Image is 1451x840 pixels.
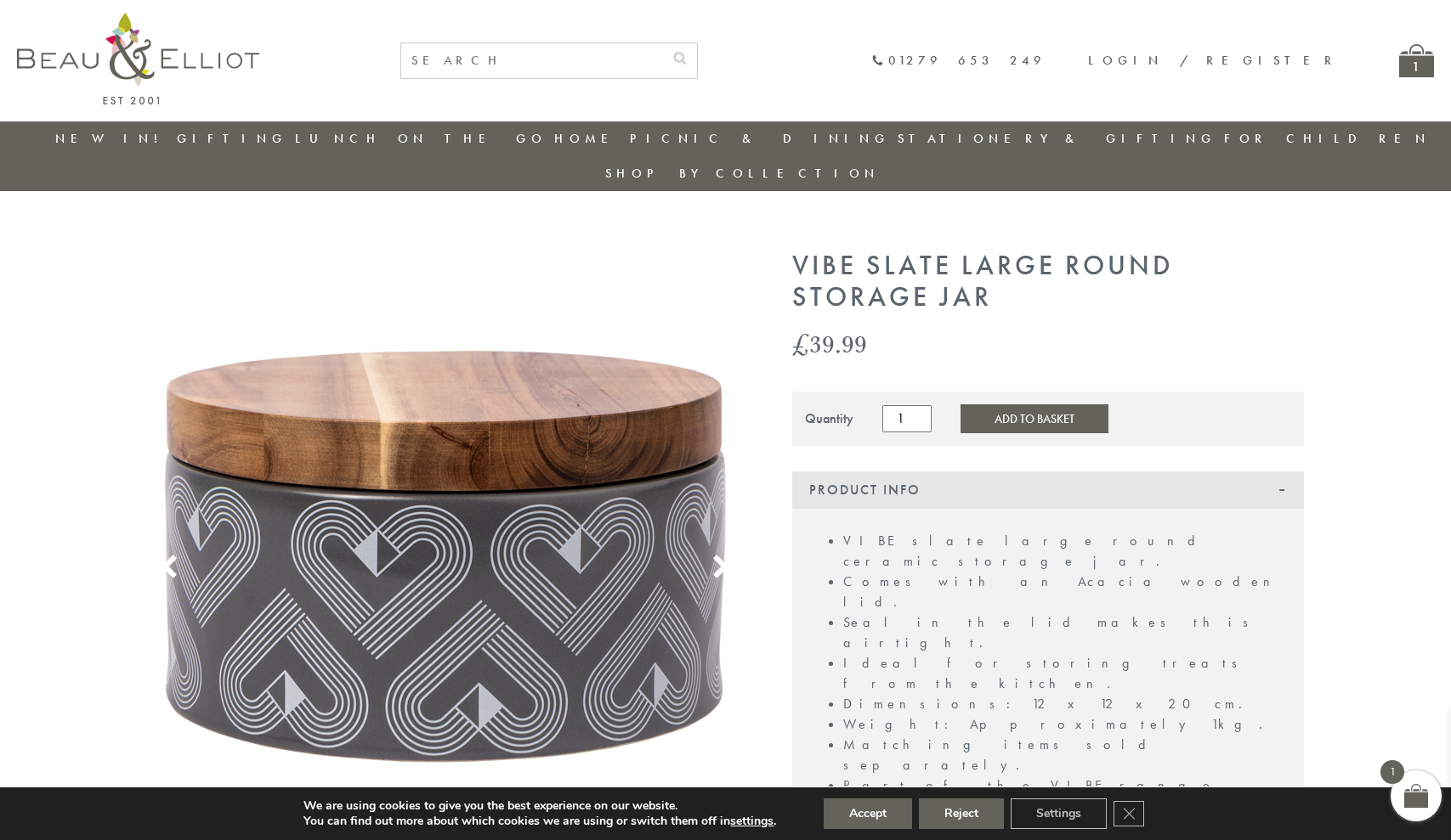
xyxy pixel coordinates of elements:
button: Reject [919,798,1004,829]
input: SEARCH [401,43,663,78]
button: Close GDPR Cookie Banner [1114,801,1144,826]
img: logo [17,13,259,104]
a: New in! [55,130,169,147]
a: For Children [1224,130,1431,147]
a: Lunch On The Go [295,130,547,147]
span: 1 [1380,760,1404,784]
bdi: 39.99 [792,326,867,361]
span: £ [792,326,809,361]
a: Picnic & Dining [630,130,890,147]
a: Shop by collection [605,165,880,182]
li: Dimensions: 12 x 12 x 20 cm. [843,694,1287,714]
p: You can find out more about which cookies we are using or switch them off in . [303,814,776,829]
h1: Vibe Slate Large Round Storage Jar [792,251,1304,313]
div: Quantity [805,411,853,426]
div: Product Info [792,471,1304,509]
button: settings [730,814,774,829]
a: 01279 653 249 [871,54,1046,68]
li: Comes with an Acacia wooden lid. [843,572,1287,612]
a: Stationery & Gifting [898,130,1216,147]
a: 1 [1399,44,1434,77]
li: Ideal for storing treats from the kitchen. [843,653,1287,694]
li: Weight: Approximately 1kg. [843,714,1287,735]
a: Login / Register [1088,52,1340,69]
button: Add to Basket [961,404,1108,433]
p: We are using cookies to give you the best experience on our website. [303,798,776,814]
li: Matching items sold separately. [843,735,1287,775]
li: VIBE slate large round ceramic storage jar. [843,531,1287,572]
li: Part of the VIBE range. [843,775,1287,796]
input: Product quantity [882,405,932,432]
button: Settings [1011,798,1107,829]
a: Gifting [177,130,287,147]
a: Home [554,130,622,147]
li: Seal in the lid makes this airtight. [843,612,1287,653]
button: Accept [824,798,912,829]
